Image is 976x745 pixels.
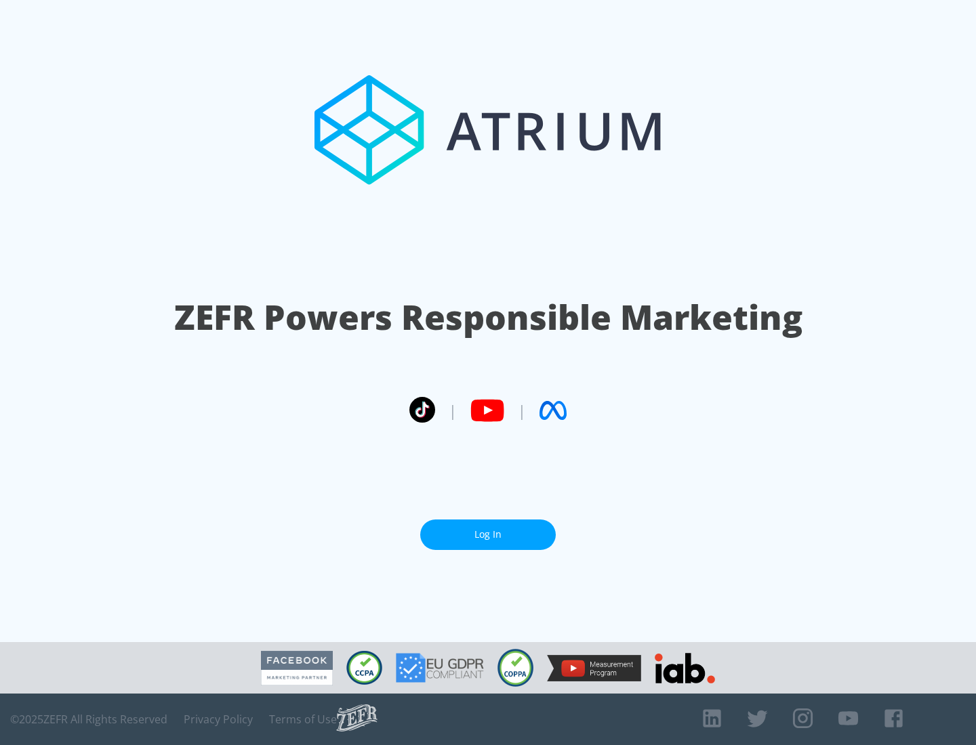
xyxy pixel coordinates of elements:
img: CCPA Compliant [346,651,382,685]
img: COPPA Compliant [497,649,533,687]
img: GDPR Compliant [396,653,484,683]
a: Terms of Use [269,712,337,726]
h1: ZEFR Powers Responsible Marketing [174,294,802,341]
a: Privacy Policy [184,712,253,726]
img: IAB [655,653,715,683]
img: Facebook Marketing Partner [261,651,333,685]
span: | [518,400,526,421]
span: | [449,400,457,421]
a: Log In [420,519,556,550]
img: YouTube Measurement Program [547,655,641,681]
span: © 2025 ZEFR All Rights Reserved [10,712,167,726]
